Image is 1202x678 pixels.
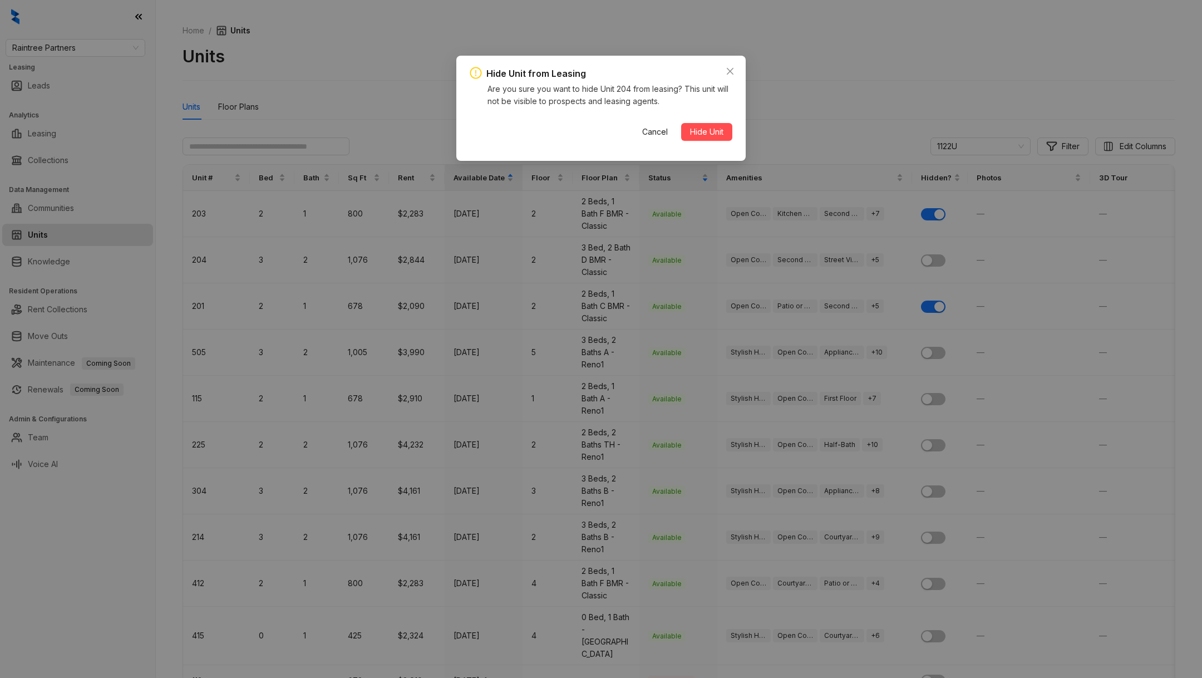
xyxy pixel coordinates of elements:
button: Cancel [633,123,677,141]
button: Close [721,62,739,80]
div: Hide Unit from Leasing [486,67,586,81]
span: close [726,67,735,76]
div: Are you sure you want to hide Unit 204 from leasing? This unit will not be visible to prospects a... [487,83,732,107]
button: Hide Unit [681,123,732,141]
span: Cancel [642,126,668,138]
span: Hide Unit [690,126,723,138]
